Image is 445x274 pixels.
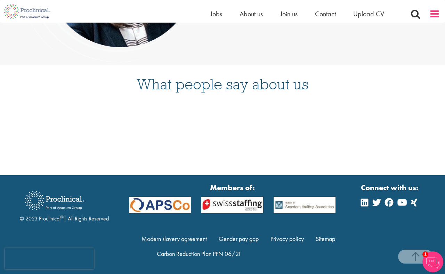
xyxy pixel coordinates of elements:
[219,235,259,243] a: Gender pay gap
[361,182,420,193] strong: Connect with us:
[353,9,384,18] a: Upload CV
[422,251,428,257] span: 1
[60,214,64,220] sup: ®
[5,248,94,269] iframe: reCAPTCHA
[141,235,207,243] a: Modern slavery agreement
[157,250,241,258] a: Carbon Reduction Plan PPN 06/21
[315,9,336,18] a: Contact
[316,235,335,243] a: Sitemap
[280,9,298,18] a: Join us
[196,197,268,213] img: APSCo
[422,251,443,272] img: Chatbot
[268,197,341,213] img: APSCo
[124,197,196,213] img: APSCo
[210,9,222,18] a: Jobs
[270,235,304,243] a: Privacy policy
[129,182,336,193] strong: Members of:
[20,186,109,223] div: © 2023 Proclinical | All Rights Reserved
[20,186,89,215] img: Proclinical Recruitment
[240,9,263,18] a: About us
